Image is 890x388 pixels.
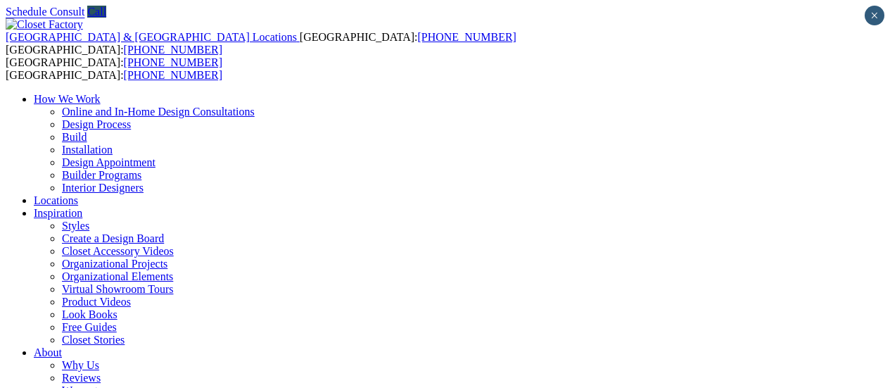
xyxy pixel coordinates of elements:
a: Schedule Consult [6,6,84,18]
a: Virtual Showroom Tours [62,283,174,295]
a: Organizational Elements [62,270,173,282]
a: How We Work [34,93,101,105]
a: [PHONE_NUMBER] [124,56,222,68]
a: [GEOGRAPHIC_DATA] & [GEOGRAPHIC_DATA] Locations [6,31,300,43]
a: Call [87,6,106,18]
a: Why Us [62,359,99,371]
span: [GEOGRAPHIC_DATA]: [GEOGRAPHIC_DATA]: [6,56,222,81]
a: Look Books [62,308,117,320]
a: Builder Programs [62,169,141,181]
a: [PHONE_NUMBER] [124,44,222,56]
a: Reviews [62,372,101,384]
a: Organizational Projects [62,258,167,270]
a: Build [62,131,87,143]
a: [PHONE_NUMBER] [417,31,516,43]
a: Create a Design Board [62,232,164,244]
a: Installation [62,144,113,156]
a: Design Process [62,118,131,130]
a: Closet Stories [62,334,125,346]
a: Interior Designers [62,182,144,194]
a: About [34,346,62,358]
a: Online and In-Home Design Consultations [62,106,255,118]
a: Free Guides [62,321,117,333]
a: Locations [34,194,78,206]
span: [GEOGRAPHIC_DATA]: [GEOGRAPHIC_DATA]: [6,31,516,56]
a: [PHONE_NUMBER] [124,69,222,81]
button: Close [865,6,884,25]
img: Closet Factory [6,18,83,31]
a: Product Videos [62,296,131,308]
a: Design Appointment [62,156,155,168]
a: Styles [62,220,89,232]
span: [GEOGRAPHIC_DATA] & [GEOGRAPHIC_DATA] Locations [6,31,297,43]
a: Closet Accessory Videos [62,245,174,257]
a: Inspiration [34,207,82,219]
